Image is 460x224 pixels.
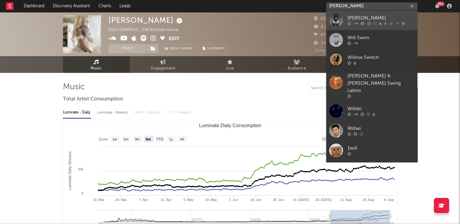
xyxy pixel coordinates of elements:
div: Willwi [348,125,414,132]
a: [PERSON_NAME] & [PERSON_NAME] Swing Latino [326,70,417,101]
a: Benchmark [161,44,196,53]
div: 1will [348,145,414,152]
text: 1m [123,137,128,141]
div: [PERSON_NAME] & [PERSON_NAME] Swing Latino [348,73,414,94]
div: [PERSON_NAME] [109,15,184,25]
text: 24. Mar [115,198,127,202]
a: Willwi [326,121,417,141]
div: Will Swim [348,34,414,42]
text: 21. Apr [161,198,171,202]
text: 28. [DATE] [315,198,331,202]
text: 16. Jun [250,198,261,202]
text: 1y [169,137,173,141]
span: Engagement [151,65,175,72]
a: Music [63,56,130,73]
text: 1w [112,137,117,141]
text: 7. Apr [139,198,148,202]
text: 50k [78,167,83,171]
text: 30. Jun [273,198,284,202]
div: [GEOGRAPHIC_DATA] | Alternative [109,26,185,34]
text: 5. May [183,198,194,202]
a: [PERSON_NAME] [326,10,417,30]
button: 99+ [435,4,439,8]
div: [PERSON_NAME] [348,15,414,22]
text: 2. Jun [229,198,238,202]
a: 1WILLAYE [326,160,417,180]
span: Summary [207,47,225,50]
text: 10. Mar [93,198,104,202]
text: 14. [DATE] [293,198,309,202]
button: Edit [169,35,180,43]
text: 11. Aug [340,198,351,202]
text: YTD [156,137,163,141]
text: Luminate Daily Consumption [199,123,261,128]
div: 99 + [437,2,444,6]
span: 63,141 [314,17,334,21]
a: Willski [326,101,417,121]
div: Willow Switch [348,54,414,61]
a: Live [197,56,264,73]
text: 3m [134,137,140,141]
div: Luminate - Weekly [97,107,129,118]
text: All [180,137,184,141]
span: Jump Score: 84.0 [314,49,350,53]
text: Luminate Daily Streams [67,151,72,190]
button: Track [109,44,147,53]
span: 474 [314,33,328,37]
span: Live [226,65,234,72]
text: 8. Sep [384,198,394,202]
input: Search for artists [326,2,417,10]
span: Audience [288,65,306,72]
a: Will Swim [326,30,417,50]
span: 4,220 [314,25,332,29]
div: Luminate - Daily [63,107,91,118]
a: Willow Switch [326,50,417,70]
button: Summary [199,44,228,53]
a: 1will [326,141,417,160]
span: Benchmark [170,45,193,53]
a: Engagement [130,56,197,73]
text: 6m [146,137,151,141]
a: Audience [264,56,330,73]
span: 443,570 Monthly Listeners [314,41,375,45]
text: [DATE] [322,137,334,141]
span: Music [91,65,102,72]
div: Willski [348,105,414,113]
input: Search by song name or URL [308,86,372,91]
text: 0 [81,192,83,195]
span: Total Artist Consumption [63,96,123,103]
text: 25. Aug [362,198,374,202]
text: 19. May [205,198,217,202]
text: Zoom [99,137,108,141]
